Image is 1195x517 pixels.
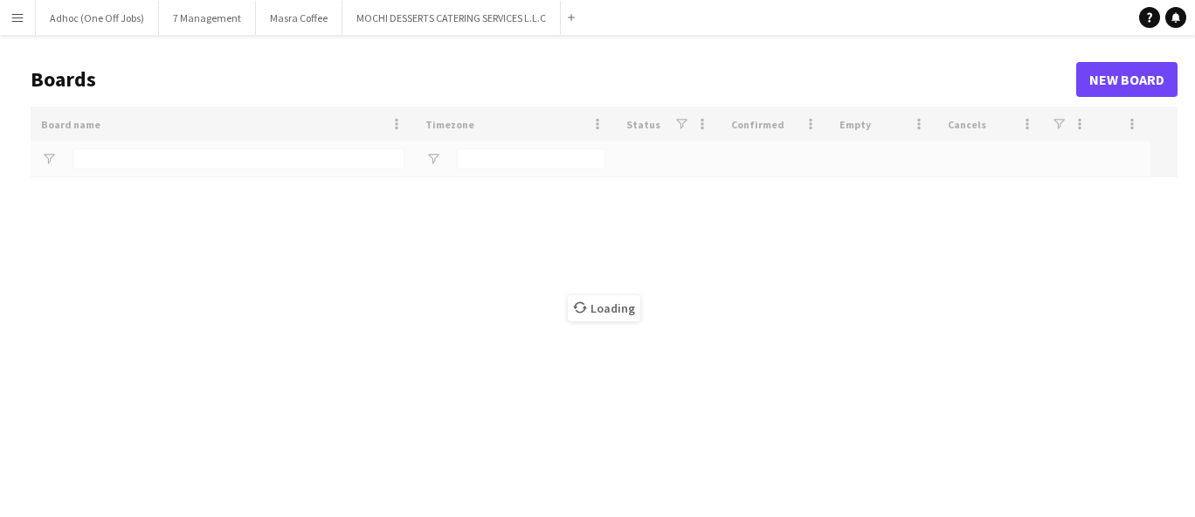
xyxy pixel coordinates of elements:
button: MOCHI DESSERTS CATERING SERVICES L.L.C [342,1,561,35]
button: 7 Management [159,1,256,35]
h1: Boards [31,66,1076,93]
button: Masra Coffee [256,1,342,35]
span: Loading [568,295,640,321]
a: New Board [1076,62,1178,97]
button: Adhoc (One Off Jobs) [36,1,159,35]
